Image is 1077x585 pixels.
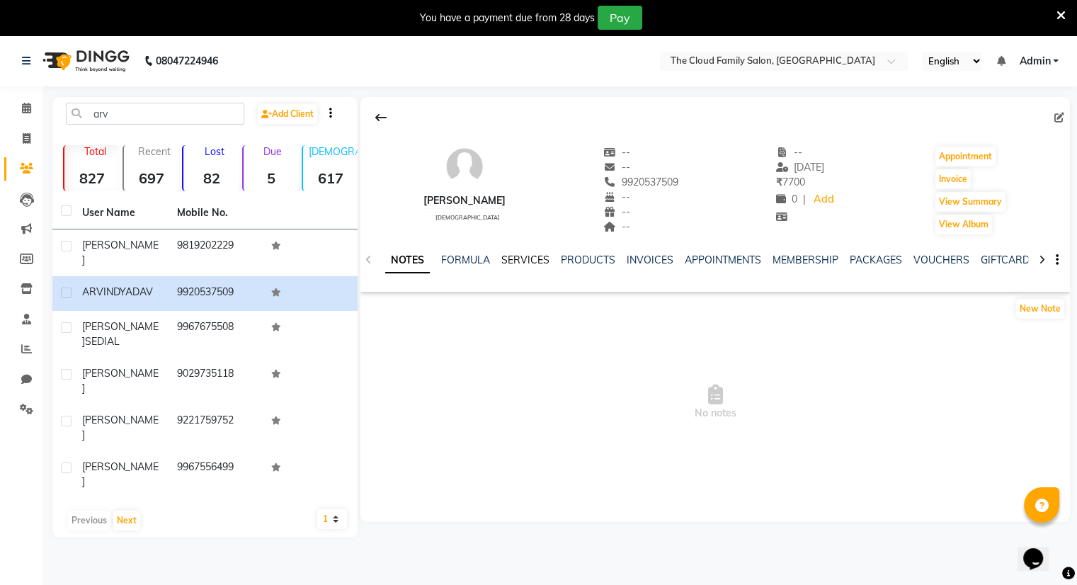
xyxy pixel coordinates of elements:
th: User Name [74,197,169,229]
span: [PERSON_NAME] [82,414,159,441]
a: SERVICES [501,254,549,266]
span: ₹ [776,176,782,188]
a: VOUCHERS [913,254,969,266]
td: 9029735118 [169,358,263,404]
span: SEDIAL [85,335,120,348]
iframe: chat widget [1018,528,1063,571]
td: 9920537509 [169,276,263,311]
span: [PERSON_NAME] [82,367,159,394]
img: logo [36,41,133,81]
span: | [803,192,806,207]
span: 0 [776,193,797,205]
p: Total [70,145,120,158]
p: Lost [189,145,239,158]
span: -- [603,191,630,203]
span: [PERSON_NAME] [82,460,159,488]
button: View Summary [935,192,1005,212]
button: Pay [598,6,642,30]
a: MEMBERSHIP [773,254,838,266]
button: Next [113,511,140,530]
span: [DEMOGRAPHIC_DATA] [435,214,500,221]
a: PRODUCTS [561,254,615,266]
a: GIFTCARDS [981,254,1036,266]
button: New Note [1016,299,1064,319]
div: You have a payment due from 28 days [420,11,595,25]
span: 7700 [776,176,805,188]
a: NOTES [385,248,430,273]
strong: 697 [124,169,179,187]
th: Mobile No. [169,197,263,229]
img: avatar [443,145,486,188]
b: 08047224946 [156,41,218,81]
span: -- [776,146,803,159]
td: 9819202229 [169,229,263,276]
a: PACKAGES [850,254,902,266]
a: Add [811,190,836,210]
span: -- [603,161,630,174]
span: [DATE] [776,161,825,174]
span: -- [603,220,630,233]
strong: 827 [64,169,120,187]
span: [PERSON_NAME] [82,320,159,348]
span: No notes [360,331,1070,473]
span: Admin [1019,54,1050,69]
span: 9920537509 [603,176,678,188]
td: 9221759752 [169,404,263,451]
button: Appointment [935,147,996,166]
div: Back to Client [366,104,396,131]
span: -- [603,205,630,218]
a: APPOINTMENTS [685,254,761,266]
span: [PERSON_NAME] [82,239,159,266]
span: ARVIND [82,285,120,298]
p: Recent [130,145,179,158]
td: 9967556499 [169,451,263,498]
button: View Album [935,215,992,234]
input: Search by Name/Mobile/Email/Code [66,103,244,125]
span: -- [603,146,630,159]
div: [PERSON_NAME] [423,193,506,208]
a: FORMULA [441,254,490,266]
p: [DEMOGRAPHIC_DATA] [309,145,358,158]
span: YADAV [120,285,153,298]
a: Add Client [258,104,317,124]
strong: 82 [183,169,239,187]
td: 9967675508 [169,311,263,358]
strong: 5 [244,169,299,187]
button: Invoice [935,169,971,189]
strong: 617 [303,169,358,187]
p: Due [246,145,299,158]
a: INVOICES [627,254,673,266]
